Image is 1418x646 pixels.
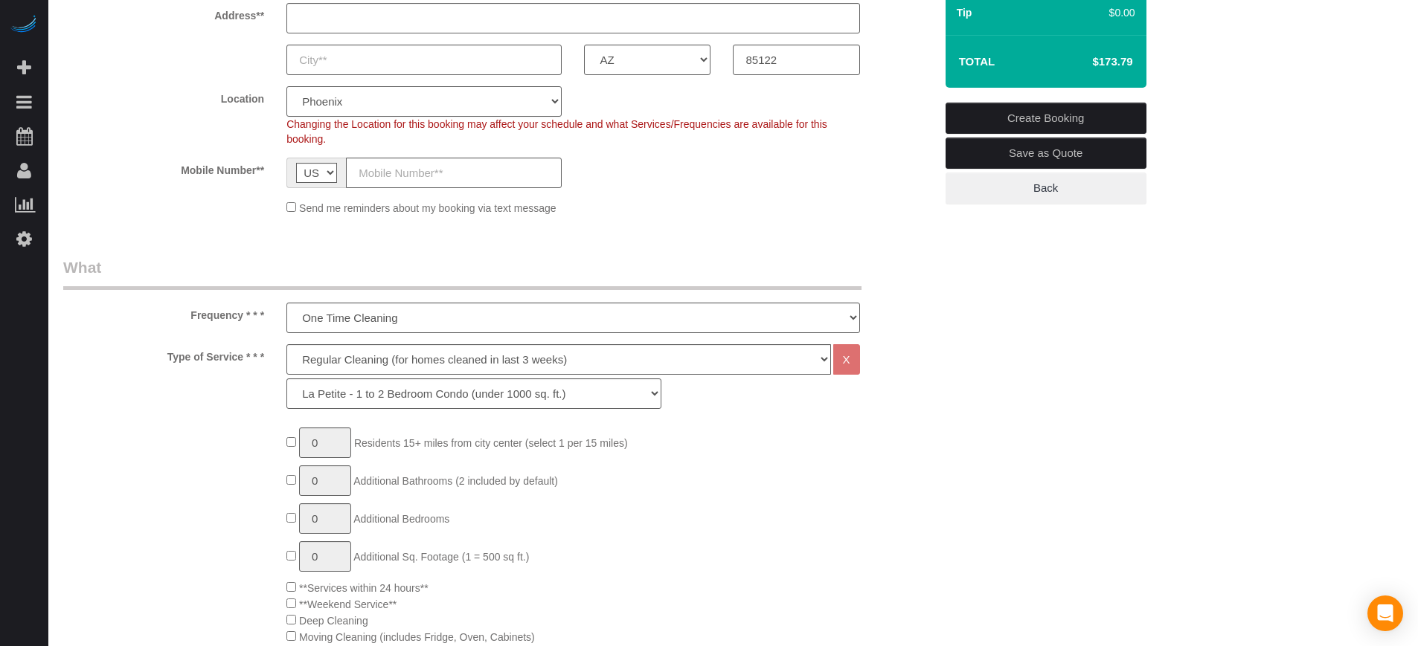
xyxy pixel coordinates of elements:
[957,5,972,20] label: Tip
[354,437,628,449] span: Residents 15+ miles from city center (select 1 per 15 miles)
[52,158,275,178] label: Mobile Number**
[52,344,275,364] label: Type of Service * * *
[299,615,368,627] span: Deep Cleaning
[353,513,449,525] span: Additional Bedrooms
[9,15,39,36] img: Automaid Logo
[946,103,1146,134] a: Create Booking
[299,582,429,594] span: **Services within 24 hours**
[286,118,827,145] span: Changing the Location for this booking may affect your schedule and what Services/Frequencies are...
[346,158,562,188] input: Mobile Number**
[733,45,859,75] input: Zip Code**
[959,55,995,68] strong: Total
[1091,5,1135,20] div: $0.00
[52,86,275,106] label: Location
[1048,56,1132,68] h4: $173.79
[946,138,1146,169] a: Save as Quote
[353,551,529,563] span: Additional Sq. Footage (1 = 500 sq ft.)
[299,202,556,214] span: Send me reminders about my booking via text message
[52,303,275,323] label: Frequency * * *
[946,172,1146,204] a: Back
[353,475,558,487] span: Additional Bathrooms (2 included by default)
[299,631,535,643] span: Moving Cleaning (includes Fridge, Oven, Cabinets)
[63,256,862,290] legend: What
[1367,595,1403,631] div: Open Intercom Messenger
